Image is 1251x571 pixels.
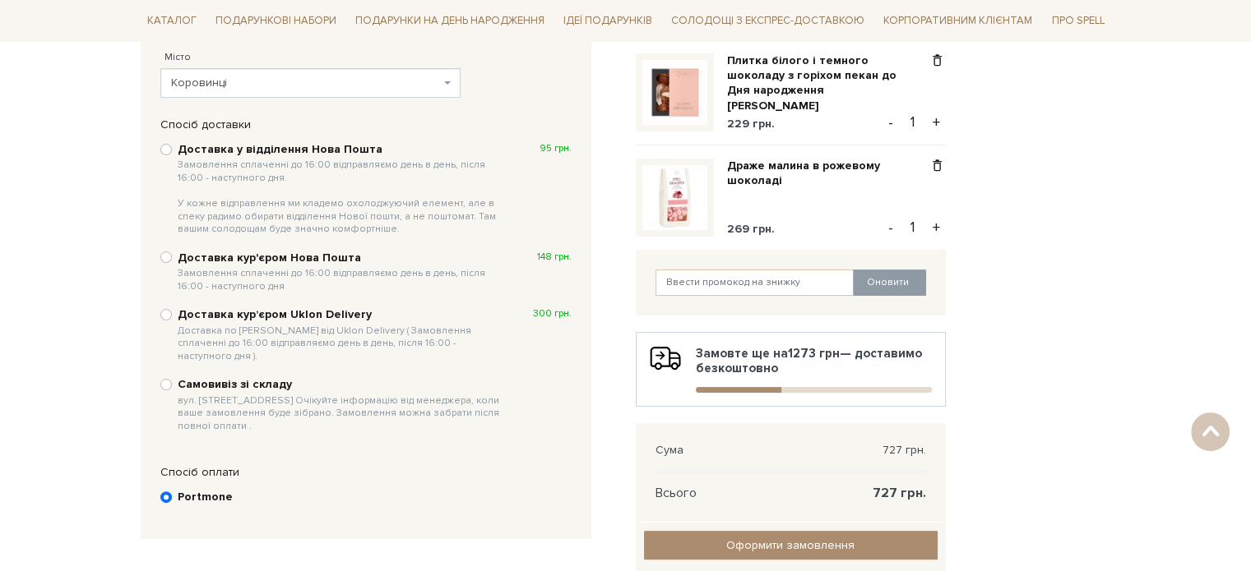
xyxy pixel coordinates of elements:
[927,110,946,135] button: +
[178,267,506,292] span: Замовлення сплаченні до 16:00 відправляємо день в день, після 16:00 - наступного дня
[533,307,572,320] span: 300 грн.
[642,60,707,125] img: Плитка білого і темного шоколаду з горіхом пекан до Дня народження рожевий
[883,215,899,240] button: -
[178,394,506,433] span: вул. [STREET_ADDRESS] Очікуйте інформацію від менеджера, коли ваше замовлення буде зібрано. Замов...
[171,75,440,91] span: Коровинці
[642,165,707,230] img: Драже малина в рожевому шоколаді
[883,443,926,458] span: 727 грн.
[877,8,1039,34] a: Корпоративним клієнтам
[178,142,506,236] b: Доставка у відділення Нова Пошта
[1045,8,1110,34] a: Про Spell
[788,346,840,361] b: 1273 грн
[873,486,926,500] span: 727 грн.
[656,486,697,500] span: Всього
[164,50,191,65] label: Місто
[727,53,929,113] a: Плитка білого і темного шоколаду з горіхом пекан до Дня народження [PERSON_NAME]
[650,346,932,393] div: Замовте ще на — доставимо безкоштовно
[927,215,946,240] button: +
[540,142,572,155] span: 95 грн.
[557,8,659,34] a: Ідеї подарунків
[726,538,855,552] span: Оформити замовлення
[665,7,871,35] a: Солодощі з експрес-доставкою
[178,307,506,362] b: Доставка курʼєром Uklon Delivery
[349,8,551,34] a: Подарунки на День народження
[209,8,343,34] a: Подарункові набори
[883,110,899,135] button: -
[178,377,506,432] b: Самовивіз зі складу
[152,117,580,132] div: Спосіб доставки
[178,325,506,363] span: Доставка по [PERSON_NAME] від Uklon Delivery ( Замовлення сплаченні до 16:00 відправляємо день в ...
[656,443,683,458] span: Сума
[537,251,572,264] span: 148 грн.
[141,8,203,34] a: Каталог
[152,465,580,480] div: Спосіб оплати
[178,490,233,504] b: Portmone
[178,159,506,236] span: Замовлення сплаченні до 16:00 відправляємо день в день, після 16:00 - наступного дня. У кожне від...
[727,117,775,131] span: 229 грн.
[160,68,461,98] span: Коровинці
[853,269,926,296] button: Оновити
[727,159,929,188] a: Драже малина в рожевому шоколаді
[656,269,855,296] input: Ввести промокод на знижку
[178,251,506,292] b: Доставка кур'єром Нова Пошта
[727,222,775,236] span: 269 грн.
